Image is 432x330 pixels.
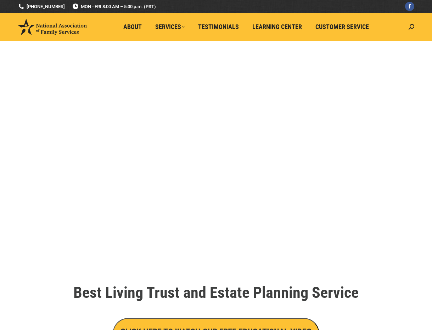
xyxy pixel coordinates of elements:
span: Services [155,23,185,31]
a: Facebook page opens in new window [405,2,414,11]
a: Learning Center [247,20,307,34]
a: Customer Service [310,20,374,34]
span: MON - FRI 8:00 AM – 5:00 p.m. (PST) [72,3,156,10]
a: About [118,20,147,34]
span: About [123,23,142,31]
a: [PHONE_NUMBER] [18,3,65,10]
h1: Best Living Trust and Estate Planning Service [21,285,411,300]
span: Testimonials [198,23,239,31]
span: Learning Center [252,23,302,31]
a: Testimonials [193,20,244,34]
span: Customer Service [315,23,369,31]
img: National Association of Family Services [18,19,87,35]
